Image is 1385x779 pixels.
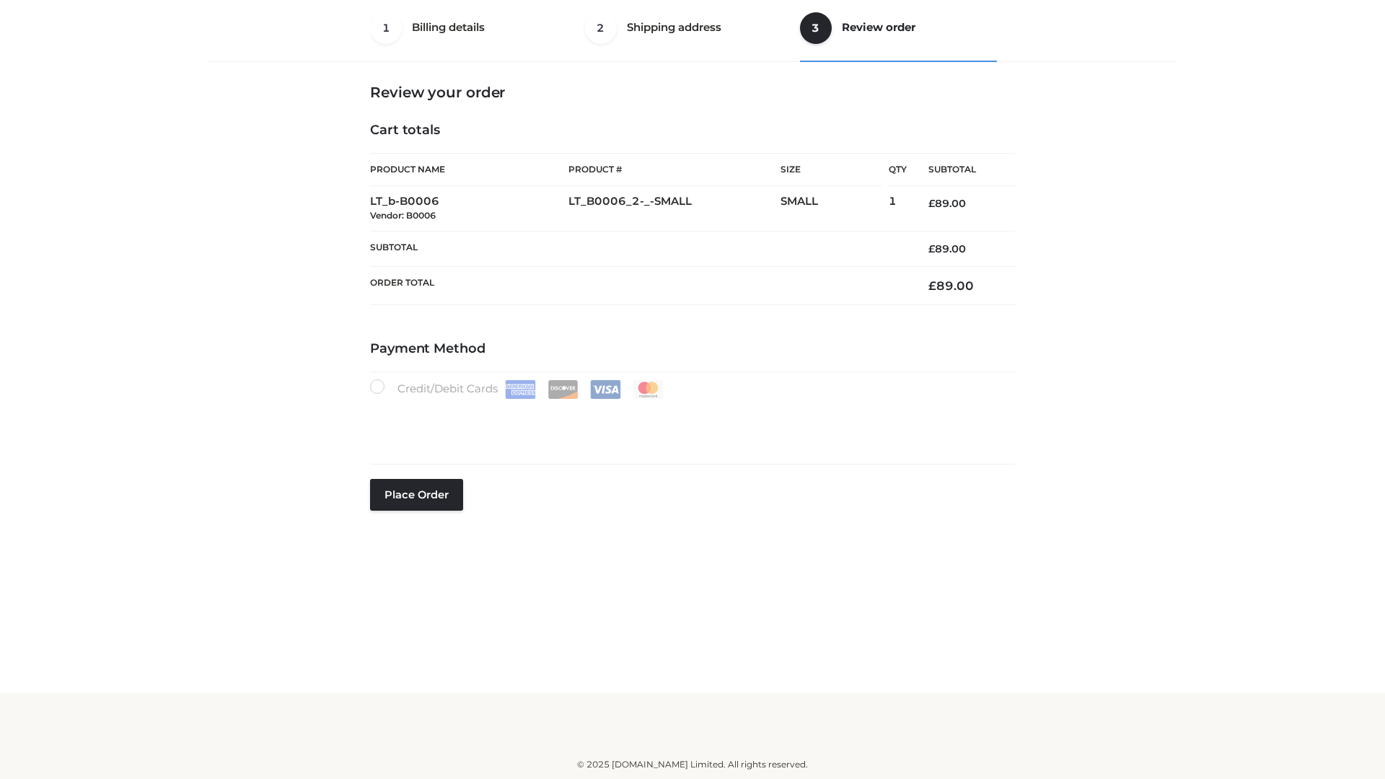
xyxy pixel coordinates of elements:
span: £ [928,278,936,293]
h4: Cart totals [370,123,1015,138]
th: Size [781,154,881,186]
td: 1 [889,186,907,232]
bdi: 89.00 [928,278,974,293]
img: Mastercard [633,380,664,399]
th: Subtotal [907,154,1015,186]
iframe: Secure payment input frame [367,396,1012,449]
td: LT_b-B0006 [370,186,568,232]
td: LT_B0006_2-_-SMALL [568,186,781,232]
h3: Review your order [370,84,1015,101]
h4: Payment Method [370,341,1015,357]
th: Product # [568,153,781,186]
th: Qty [889,153,907,186]
img: Visa [590,380,621,399]
bdi: 89.00 [928,242,966,255]
th: Product Name [370,153,568,186]
small: Vendor: B0006 [370,210,436,221]
th: Order Total [370,267,907,305]
label: Credit/Debit Cards [370,379,665,399]
button: Place order [370,479,463,511]
bdi: 89.00 [928,197,966,210]
td: SMALL [781,186,889,232]
th: Subtotal [370,231,907,266]
span: £ [928,242,935,255]
img: Amex [505,380,536,399]
span: £ [928,197,935,210]
div: © 2025 [DOMAIN_NAME] Limited. All rights reserved. [214,757,1171,772]
img: Discover [548,380,579,399]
